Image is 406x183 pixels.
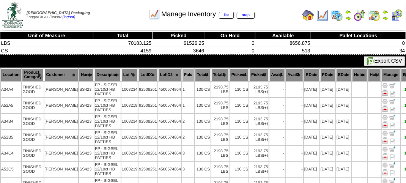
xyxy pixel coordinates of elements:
th: Total2 [211,68,229,81]
th: Name [79,68,94,81]
td: [DATE] [304,114,319,129]
img: Manage Hold [382,153,388,159]
td: FINISHED GOOD [22,162,43,177]
td: 0 [311,39,406,47]
img: calendarcustomer.gif [391,9,403,21]
td: 2193.75 LBS [249,146,268,161]
th: Customer [44,68,79,81]
td: 92508251 [138,98,157,113]
th: Picked1 [230,68,249,81]
td: SS423 [79,130,94,145]
th: Pallet Locations [311,32,406,39]
i: Note [390,139,395,144]
th: On Hold [205,32,255,39]
span: Manage Inventory [161,10,255,18]
td: 3 [182,146,194,161]
th: Lot # [121,68,138,81]
td: FP - SIGSEL 12/10ct HB PATTIES [94,114,121,129]
div: (+) [263,121,268,126]
td: 130 CS [195,162,211,177]
div: (+) [263,169,268,174]
td: - [269,82,285,97]
td: - [269,146,285,161]
td: 130 CS [230,98,249,113]
img: Adjust [382,114,388,120]
td: [DATE] [336,98,351,113]
td: 92508261 [138,114,157,129]
td: - [269,114,285,129]
img: Manage Hold [382,169,388,175]
td: [PERSON_NAME] [44,82,79,97]
td: [DATE] [304,98,319,113]
img: Adjust [382,130,388,136]
td: FINISHED GOOD [22,146,43,161]
th: Notes [352,68,367,81]
td: 4500574864 [158,146,181,161]
td: LBS [0,39,93,47]
td: 2193.75 LBS [211,114,229,129]
i: Note [390,170,395,176]
img: line_graph.gif [148,8,160,20]
td: A34B4 [1,114,21,129]
td: SS423 [79,98,94,113]
th: LotID2 [158,68,181,81]
td: SS423 [79,146,94,161]
img: Adjust [382,82,388,88]
img: Move [389,130,395,136]
td: A52A5 [1,98,21,113]
td: [DATE] [320,146,335,161]
img: Move [389,114,395,120]
i: Note [390,91,395,96]
th: Avail1 [269,68,285,81]
td: - [286,98,303,113]
i: Note [390,107,395,112]
td: 130 CS [195,82,211,97]
img: Adjust [382,146,388,152]
td: 2193.75 LBS [211,98,229,113]
img: zoroco-logo-small.webp [2,2,23,28]
td: 8656.875 [255,39,311,47]
td: 130 CS [230,146,249,161]
td: - [269,98,285,113]
td: 130 CS [195,146,211,161]
th: Product Category [22,68,43,81]
td: [DATE] [336,114,351,129]
td: [PERSON_NAME] [44,146,79,161]
th: LotID1 [138,68,157,81]
td: FINISHED GOOD [22,98,43,113]
td: 34 [311,47,406,55]
td: 92508261 [138,146,157,161]
img: line_graph.gif [316,9,329,21]
td: 4500574864 [158,82,181,97]
td: 4500574864 [158,114,181,129]
td: SS423 [79,162,94,177]
td: 4500574864 [158,98,181,113]
td: [DATE] [304,82,319,97]
td: 130 CS [230,130,249,145]
td: FP - SIGSEL 12/10ct HB PATTIES [94,98,121,113]
div: (+) [263,153,268,158]
td: [DATE] [336,146,351,161]
td: FP - SIGSEL 12/10ct HB PATTIES [94,130,121,145]
img: arrowleft.gif [382,9,389,15]
img: arrowleft.gif [345,9,351,15]
button: Export CSV [364,56,405,66]
th: EDate [336,68,351,81]
th: Hold [368,68,381,81]
th: Available [255,32,311,39]
td: 1003219 [121,162,138,177]
td: 1003234 [121,82,138,97]
td: A52B5 [1,130,21,145]
td: 2 [182,114,194,129]
td: 2193.75 LBS [211,130,229,145]
th: Pal# [182,68,194,81]
td: 2193.75 LBS [249,114,268,129]
td: 130 CS [195,98,211,113]
td: 130 CS [195,114,211,129]
td: [DATE] [304,130,319,145]
img: Adjust [382,162,388,168]
th: Unit of Measure [0,32,93,39]
span: Logged in as Rcastro [27,11,90,19]
th: Location [1,68,21,81]
td: 1003234 [121,114,138,129]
